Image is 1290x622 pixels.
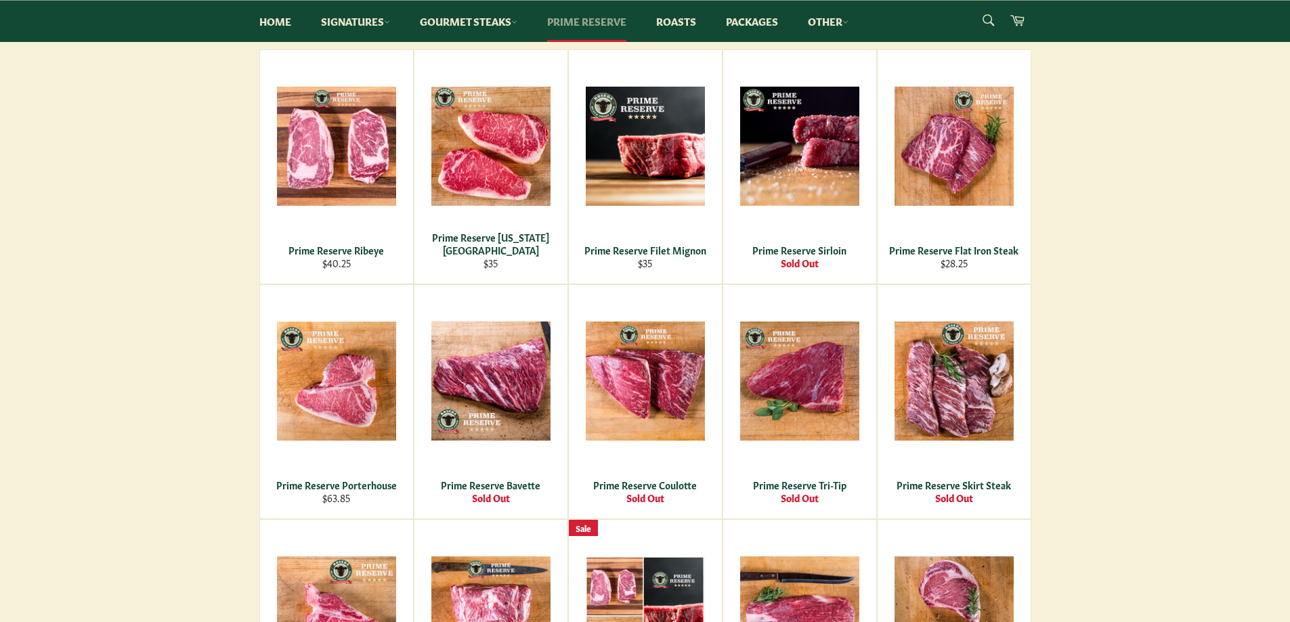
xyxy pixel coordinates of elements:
[277,87,396,206] img: Prime Reserve Ribeye
[794,1,862,42] a: Other
[406,1,531,42] a: Gourmet Steaks
[534,1,640,42] a: Prime Reserve
[731,491,867,504] div: Sold Out
[568,284,723,519] a: Prime Reserve Coulotte Prime Reserve Coulotte Sold Out
[877,284,1031,519] a: Prime Reserve Skirt Steak Prime Reserve Skirt Steak Sold Out
[246,1,305,42] a: Home
[423,257,559,269] div: $35
[886,479,1022,491] div: Prime Reserve Skirt Steak
[268,244,404,257] div: Prime Reserve Ribeye
[259,49,414,284] a: Prime Reserve Ribeye Prime Reserve Ribeye $40.25
[259,284,414,519] a: Prime Reserve Porterhouse Prime Reserve Porterhouse $63.85
[577,479,713,491] div: Prime Reserve Coulotte
[268,479,404,491] div: Prime Reserve Porterhouse
[712,1,792,42] a: Packages
[414,284,568,519] a: Prime Reserve Bavette Prime Reserve Bavette Sold Out
[723,49,877,284] a: Prime Reserve Sirloin Prime Reserve Sirloin Sold Out
[431,87,551,206] img: Prime Reserve New York Strip
[414,49,568,284] a: Prime Reserve New York Strip Prime Reserve [US_STATE][GEOGRAPHIC_DATA] $35
[731,244,867,257] div: Prime Reserve Sirloin
[740,321,859,441] img: Prime Reserve Tri-Tip
[268,257,404,269] div: $40.25
[568,49,723,284] a: Prime Reserve Filet Mignon Prime Reserve Filet Mignon $35
[423,231,559,257] div: Prime Reserve [US_STATE][GEOGRAPHIC_DATA]
[643,1,710,42] a: Roasts
[307,1,404,42] a: Signatures
[423,491,559,504] div: Sold Out
[886,491,1022,504] div: Sold Out
[731,479,867,491] div: Prime Reserve Tri-Tip
[895,321,1014,441] img: Prime Reserve Skirt Steak
[886,244,1022,257] div: Prime Reserve Flat Iron Steak
[569,520,598,537] div: Sale
[431,321,551,441] img: Prime Reserve Bavette
[895,87,1014,206] img: Prime Reserve Flat Iron Steak
[577,491,713,504] div: Sold Out
[577,257,713,269] div: $35
[268,491,404,504] div: $63.85
[423,479,559,491] div: Prime Reserve Bavette
[277,321,396,441] img: Prime Reserve Porterhouse
[586,321,705,441] img: Prime Reserve Coulotte
[723,284,877,519] a: Prime Reserve Tri-Tip Prime Reserve Tri-Tip Sold Out
[740,87,859,206] img: Prime Reserve Sirloin
[586,87,705,206] img: Prime Reserve Filet Mignon
[886,257,1022,269] div: $28.25
[577,244,713,257] div: Prime Reserve Filet Mignon
[731,257,867,269] div: Sold Out
[877,49,1031,284] a: Prime Reserve Flat Iron Steak Prime Reserve Flat Iron Steak $28.25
